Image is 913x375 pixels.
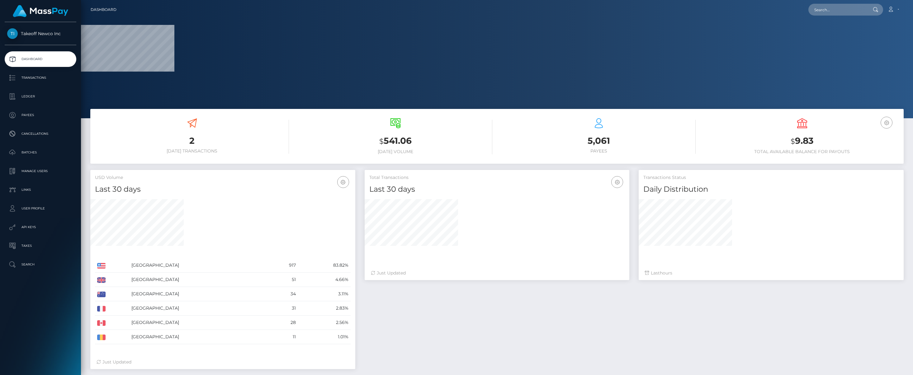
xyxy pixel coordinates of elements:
p: Search [7,260,74,269]
small: $ [379,137,384,146]
img: RO.png [97,335,106,340]
p: Cancellations [7,129,74,138]
td: 3.11% [298,287,350,301]
p: Manage Users [7,166,74,176]
a: Ledger [5,89,76,104]
td: 2.56% [298,316,350,330]
td: 51 [268,273,298,287]
h4: Daily Distribution [643,184,899,195]
td: 2.83% [298,301,350,316]
p: User Profile [7,204,74,213]
td: 31 [268,301,298,316]
a: Search [5,257,76,272]
h5: Transactions Status [643,175,899,181]
p: API Keys [7,223,74,232]
p: Taxes [7,241,74,251]
td: [GEOGRAPHIC_DATA] [129,316,268,330]
img: Takeoff Newco Inc [7,28,18,39]
p: Batches [7,148,74,157]
a: Transactions [5,70,76,86]
a: Payees [5,107,76,123]
img: AU.png [97,292,106,297]
td: [GEOGRAPHIC_DATA] [129,301,268,316]
small: $ [791,137,795,146]
span: Takeoff Newco Inc [5,31,76,36]
div: Just Updated [371,270,623,276]
h6: [DATE] Volume [298,149,492,154]
p: Transactions [7,73,74,82]
h3: 541.06 [298,135,492,148]
img: US.png [97,263,106,269]
p: Dashboard [7,54,74,64]
h3: 2 [95,135,289,147]
td: 83.82% [298,258,350,273]
h3: 9.83 [705,135,899,148]
a: Cancellations [5,126,76,142]
td: 4.66% [298,273,350,287]
a: Batches [5,145,76,160]
td: 11 [268,330,298,344]
img: GB.png [97,277,106,283]
div: Just Updated [97,359,349,365]
a: Manage Users [5,163,76,179]
img: FR.png [97,306,106,312]
h4: Last 30 days [95,184,351,195]
h4: Last 30 days [369,184,625,195]
h3: 5,061 [502,135,696,147]
td: 28 [268,316,298,330]
img: MassPay Logo [13,5,68,17]
h5: USD Volume [95,175,351,181]
p: Links [7,185,74,195]
td: 1.01% [298,330,350,344]
p: Payees [7,110,74,120]
td: [GEOGRAPHIC_DATA] [129,273,268,287]
a: Taxes [5,238,76,254]
input: Search... [808,4,867,16]
td: [GEOGRAPHIC_DATA] [129,258,268,273]
img: CA.png [97,320,106,326]
div: Last hours [645,270,897,276]
a: API Keys [5,219,76,235]
p: Ledger [7,92,74,101]
a: Dashboard [5,51,76,67]
h6: Total Available Balance for Payouts [705,149,899,154]
a: User Profile [5,201,76,216]
a: Dashboard [91,3,116,16]
td: 917 [268,258,298,273]
td: [GEOGRAPHIC_DATA] [129,330,268,344]
a: Links [5,182,76,198]
h6: Payees [502,148,696,154]
td: 34 [268,287,298,301]
td: [GEOGRAPHIC_DATA] [129,287,268,301]
h5: Total Transactions [369,175,625,181]
h6: [DATE] Transactions [95,148,289,154]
